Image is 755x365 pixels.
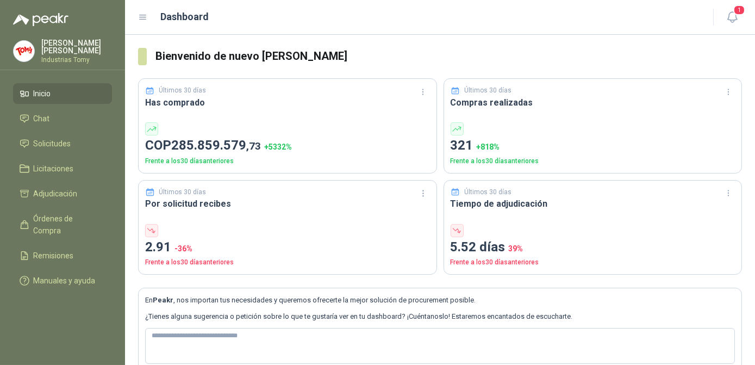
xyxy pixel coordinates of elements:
[477,143,500,151] span: + 818 %
[34,138,71,150] span: Solicitudes
[451,156,735,166] p: Frente a los 30 días anteriores
[464,85,511,96] p: Últimos 30 días
[153,296,173,304] b: Peakr
[155,48,742,65] h3: Bienvenido de nuevo [PERSON_NAME]
[161,9,209,24] h1: Dashboard
[13,183,112,204] a: Adjudicación
[41,57,112,63] p: Industrias Tomy
[13,208,112,241] a: Órdenes de Compra
[733,5,745,15] span: 1
[264,143,292,151] span: + 5332 %
[145,156,430,166] p: Frente a los 30 días anteriores
[34,163,74,175] span: Licitaciones
[171,138,261,153] span: 285.859.579
[159,187,207,197] p: Últimos 30 días
[14,41,34,61] img: Company Logo
[145,197,430,211] h3: Por solicitud recibes
[41,39,112,54] p: [PERSON_NAME] [PERSON_NAME]
[509,244,523,253] span: 39 %
[451,237,735,258] p: 5.52 días
[145,96,430,109] h3: Has comprado
[451,257,735,268] p: Frente a los 30 días anteriores
[13,108,112,129] a: Chat
[13,158,112,179] a: Licitaciones
[13,245,112,266] a: Remisiones
[13,83,112,104] a: Inicio
[34,88,51,100] span: Inicio
[13,133,112,154] a: Solicitudes
[145,135,430,156] p: COP
[34,188,78,200] span: Adjudicación
[246,140,261,152] span: ,73
[145,257,430,268] p: Frente a los 30 días anteriores
[722,8,742,27] button: 1
[159,85,207,96] p: Últimos 30 días
[34,275,96,287] span: Manuales y ayuda
[34,250,74,262] span: Remisiones
[451,135,735,156] p: 321
[145,295,735,306] p: En , nos importan tus necesidades y queremos ofrecerte la mejor solución de procurement posible.
[34,213,102,237] span: Órdenes de Compra
[464,187,511,197] p: Últimos 30 días
[451,197,735,211] h3: Tiempo de adjudicación
[145,237,430,258] p: 2.91
[174,244,192,253] span: -36 %
[13,270,112,291] a: Manuales y ayuda
[451,96,735,109] h3: Compras realizadas
[34,113,50,125] span: Chat
[145,311,735,322] p: ¿Tienes alguna sugerencia o petición sobre lo que te gustaría ver en tu dashboard? ¡Cuéntanoslo! ...
[13,13,68,26] img: Logo peakr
